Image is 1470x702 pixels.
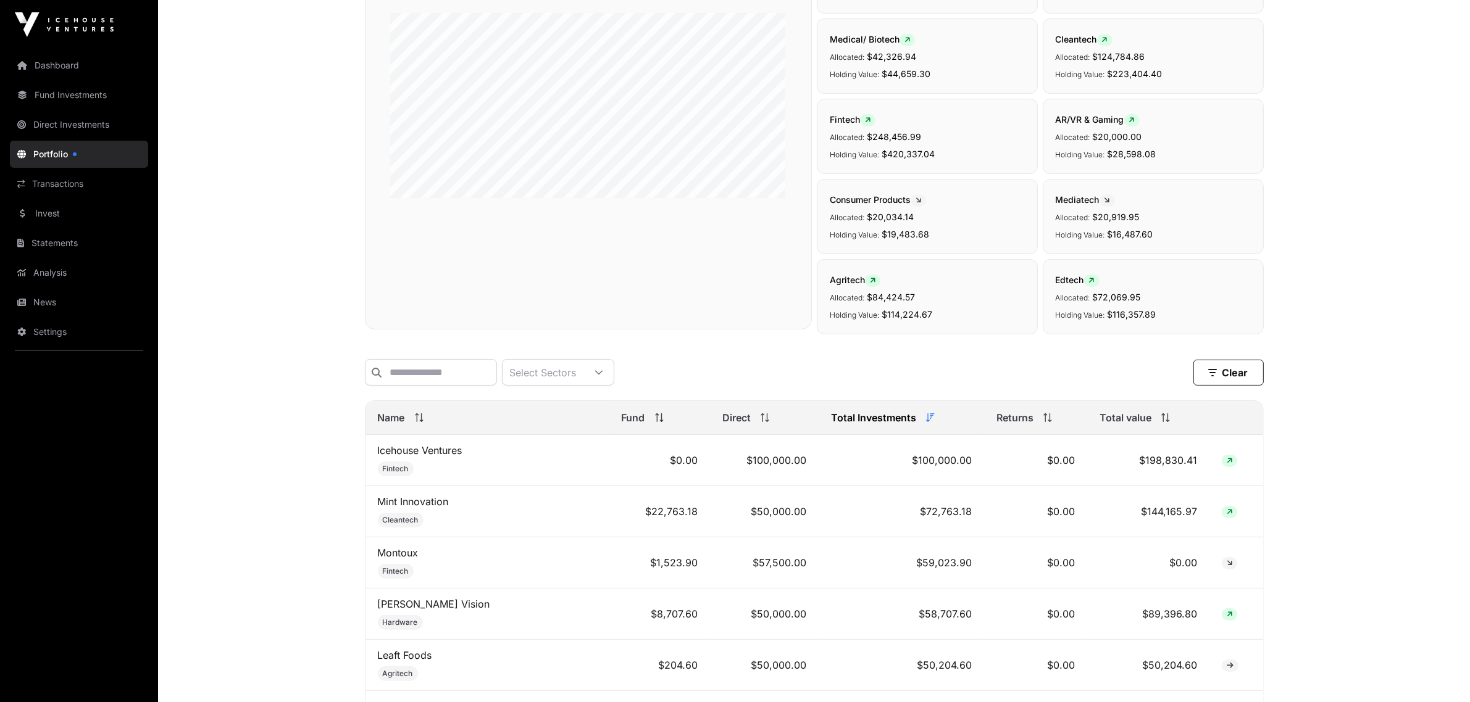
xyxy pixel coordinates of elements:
[710,588,819,640] td: $50,000.00
[867,131,921,142] span: $248,456.99
[10,141,148,168] a: Portfolio
[1093,131,1142,142] span: $20,000.00
[882,229,929,239] span: $19,483.68
[882,309,932,320] span: $114,224.67
[609,435,710,486] td: $0.00
[1093,51,1145,62] span: $124,784.86
[378,495,449,508] a: Mint Innovation
[984,588,1087,640] td: $0.00
[710,537,819,588] td: $57,500.00
[867,212,914,222] span: $20,034.14
[15,12,114,37] img: Icehouse Ventures Logo
[830,34,915,44] span: Medical/ Biotech
[609,537,710,588] td: $1,523.90
[383,515,419,525] span: Cleantech
[383,464,409,474] span: Fintech
[830,150,879,159] span: Holding Value:
[1056,34,1113,44] span: Cleantech
[503,360,584,385] div: Select Sectors
[830,114,875,125] span: Fintech
[622,410,645,425] span: Fund
[996,410,1034,425] span: Returns
[1056,70,1105,79] span: Holding Value:
[1108,229,1153,239] span: $16,487.60
[867,51,916,62] span: $42,326.94
[10,259,148,286] a: Analysis
[1056,230,1105,239] span: Holding Value:
[1056,114,1140,125] span: AR/VR & Gaming
[10,318,148,345] a: Settings
[1108,149,1156,159] span: $28,598.08
[819,486,984,537] td: $72,763.18
[830,133,864,142] span: Allocated:
[984,486,1087,537] td: $0.00
[819,588,984,640] td: $58,707.60
[1087,537,1209,588] td: $0.00
[1087,486,1209,537] td: $144,165.97
[1056,133,1090,142] span: Allocated:
[383,566,409,576] span: Fintech
[10,289,148,316] a: News
[722,410,751,425] span: Direct
[378,598,490,610] a: [PERSON_NAME] Vision
[1087,435,1209,486] td: $198,830.41
[10,200,148,227] a: Invest
[1093,212,1140,222] span: $20,919.95
[1056,213,1090,222] span: Allocated:
[867,292,915,302] span: $84,424.57
[830,230,879,239] span: Holding Value:
[1056,52,1090,62] span: Allocated:
[819,537,984,588] td: $59,023.90
[378,444,462,456] a: Icehouse Ventures
[882,68,930,79] span: $44,659.30
[710,486,819,537] td: $50,000.00
[984,435,1087,486] td: $0.00
[378,547,419,559] a: Montoux
[1056,194,1115,205] span: Mediatech
[1056,275,1100,285] span: Edtech
[819,640,984,691] td: $50,204.60
[383,617,418,627] span: Hardware
[882,149,935,159] span: $420,337.04
[710,435,819,486] td: $100,000.00
[831,410,916,425] span: Total Investments
[984,537,1087,588] td: $0.00
[609,588,710,640] td: $8,707.60
[1056,293,1090,302] span: Allocated:
[10,111,148,138] a: Direct Investments
[383,669,413,679] span: Agritech
[609,486,710,537] td: $22,763.18
[984,640,1087,691] td: $0.00
[1093,292,1141,302] span: $72,069.95
[1100,410,1151,425] span: Total value
[830,213,864,222] span: Allocated:
[1087,640,1209,691] td: $50,204.60
[10,81,148,109] a: Fund Investments
[1087,588,1209,640] td: $89,396.80
[830,70,879,79] span: Holding Value:
[1056,310,1105,320] span: Holding Value:
[1056,150,1105,159] span: Holding Value:
[1108,68,1163,79] span: $223,404.40
[10,229,148,257] a: Statements
[1108,309,1156,320] span: $116,357.89
[10,52,148,79] a: Dashboard
[830,275,880,285] span: Agritech
[819,435,984,486] td: $100,000.00
[1193,360,1264,386] button: Clear
[378,410,405,425] span: Name
[710,640,819,691] td: $50,000.00
[378,649,432,661] a: Leaft Foods
[830,194,926,205] span: Consumer Products
[830,52,864,62] span: Allocated:
[10,170,148,197] a: Transactions
[1408,643,1470,702] iframe: Chat Widget
[609,640,710,691] td: $204.60
[830,293,864,302] span: Allocated:
[830,310,879,320] span: Holding Value:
